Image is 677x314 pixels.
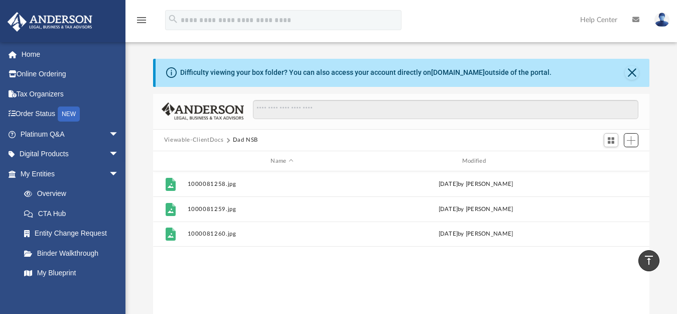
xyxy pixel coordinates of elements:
div: Name [187,157,376,166]
div: NEW [58,107,80,122]
a: CTA Hub [14,203,134,224]
button: 1000081258.jpg [187,181,376,187]
span: [DATE] [439,181,458,187]
a: [DOMAIN_NAME] [431,68,485,76]
span: [DATE] [439,206,458,212]
span: arrow_drop_down [109,124,129,145]
a: Order StatusNEW [7,104,134,125]
a: menu [136,19,148,26]
a: Entity Change Request [14,224,134,244]
button: Add [624,133,639,147]
div: Difficulty viewing your box folder? You can also access your account directly on outside of the p... [180,67,552,78]
div: by [PERSON_NAME] [381,205,570,214]
a: My Blueprint [14,263,129,283]
div: id [158,157,183,166]
button: Viewable-ClientDocs [164,136,223,145]
a: Digital Productsarrow_drop_down [7,144,134,164]
span: arrow_drop_down [109,144,129,165]
a: Overview [14,184,134,204]
a: My Entitiesarrow_drop_down [7,164,134,184]
img: User Pic [654,13,669,27]
a: Home [7,44,134,64]
button: 1000081260.jpg [187,231,376,238]
a: Online Ordering [7,64,134,84]
a: Tax Organizers [7,84,134,104]
i: menu [136,14,148,26]
div: id [575,157,645,166]
i: vertical_align_top [643,254,655,266]
span: [DATE] [439,232,458,237]
button: Switch to Grid View [604,133,619,147]
div: by [PERSON_NAME] [381,180,570,189]
a: Platinum Q&Aarrow_drop_down [7,124,134,144]
button: Dad NSB [233,136,258,145]
div: by [PERSON_NAME] [381,230,570,239]
div: Modified [381,157,571,166]
button: Close [625,66,639,80]
a: Binder Walkthrough [14,243,134,263]
span: arrow_drop_down [109,164,129,184]
img: Anderson Advisors Platinum Portal [5,12,95,32]
input: Search files and folders [253,100,638,119]
a: vertical_align_top [638,250,659,271]
button: 1000081259.jpg [187,206,376,213]
i: search [168,14,179,25]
